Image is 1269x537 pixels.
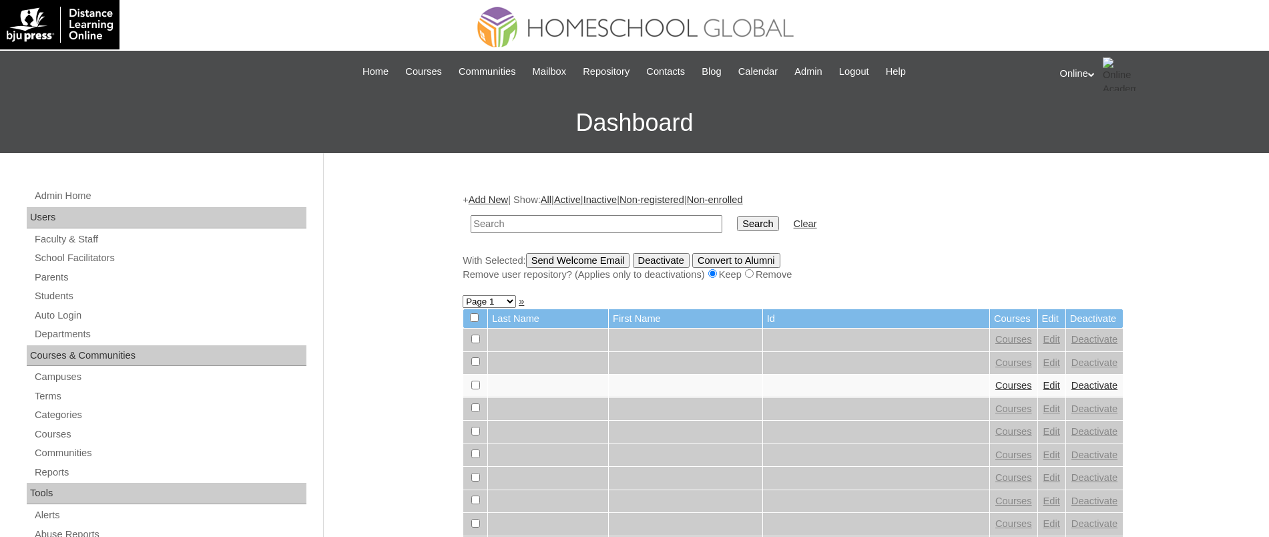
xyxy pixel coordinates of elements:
[1043,518,1060,529] a: Edit
[995,334,1032,345] a: Courses
[33,426,306,443] a: Courses
[1043,472,1060,483] a: Edit
[832,64,876,79] a: Logout
[452,64,523,79] a: Communities
[1071,357,1117,368] a: Deactivate
[633,253,690,268] input: Deactivate
[405,64,442,79] span: Courses
[459,64,516,79] span: Communities
[763,309,989,329] td: Id
[576,64,636,79] a: Repository
[886,64,906,79] span: Help
[794,218,817,229] a: Clear
[27,483,306,504] div: Tools
[1060,57,1256,91] div: Online
[737,216,778,231] input: Search
[879,64,913,79] a: Help
[1071,380,1117,391] a: Deactivate
[33,250,306,266] a: School Facilitators
[1071,426,1117,437] a: Deactivate
[1043,380,1060,391] a: Edit
[541,194,551,205] a: All
[1038,309,1065,329] td: Edit
[399,64,449,79] a: Courses
[1071,472,1117,483] a: Deactivate
[995,472,1032,483] a: Courses
[788,64,829,79] a: Admin
[463,253,1123,282] div: With Selected:
[1071,496,1117,506] a: Deactivate
[692,253,780,268] input: Convert to Alumni
[533,64,567,79] span: Mailbox
[695,64,728,79] a: Blog
[583,194,617,205] a: Inactive
[702,64,721,79] span: Blog
[519,296,524,307] a: »
[1066,309,1123,329] td: Deactivate
[995,518,1032,529] a: Courses
[554,194,581,205] a: Active
[33,326,306,343] a: Departments
[33,307,306,324] a: Auto Login
[732,64,784,79] a: Calendar
[1043,357,1060,368] a: Edit
[463,268,1123,282] div: Remove user repository? (Applies only to deactivations) Keep Remove
[1103,57,1136,91] img: Online Academy
[33,288,306,305] a: Students
[33,464,306,481] a: Reports
[995,450,1032,460] a: Courses
[839,64,869,79] span: Logout
[995,357,1032,368] a: Courses
[7,93,1262,153] h3: Dashboard
[995,403,1032,414] a: Courses
[1043,403,1060,414] a: Edit
[362,64,389,79] span: Home
[469,194,508,205] a: Add New
[995,380,1032,391] a: Courses
[738,64,778,79] span: Calendar
[995,496,1032,506] a: Courses
[33,388,306,405] a: Terms
[990,309,1037,329] td: Courses
[526,64,573,79] a: Mailbox
[33,231,306,248] a: Faculty & Staff
[1071,403,1117,414] a: Deactivate
[471,215,722,233] input: Search
[526,253,630,268] input: Send Welcome Email
[1043,450,1060,460] a: Edit
[1071,518,1117,529] a: Deactivate
[33,269,306,286] a: Parents
[995,426,1032,437] a: Courses
[356,64,395,79] a: Home
[1043,426,1060,437] a: Edit
[27,345,306,367] div: Courses & Communities
[583,64,629,79] span: Repository
[640,64,692,79] a: Contacts
[794,64,822,79] span: Admin
[488,309,608,329] td: Last Name
[1043,334,1060,345] a: Edit
[619,194,684,205] a: Non-registered
[1071,334,1117,345] a: Deactivate
[33,507,306,524] a: Alerts
[687,194,743,205] a: Non-enrolled
[463,193,1123,281] div: + | Show: | | | |
[33,407,306,423] a: Categories
[609,309,762,329] td: First Name
[7,7,113,43] img: logo-white.png
[33,369,306,385] a: Campuses
[1071,450,1117,460] a: Deactivate
[1043,496,1060,506] a: Edit
[27,207,306,228] div: Users
[33,188,306,204] a: Admin Home
[33,445,306,462] a: Communities
[646,64,685,79] span: Contacts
